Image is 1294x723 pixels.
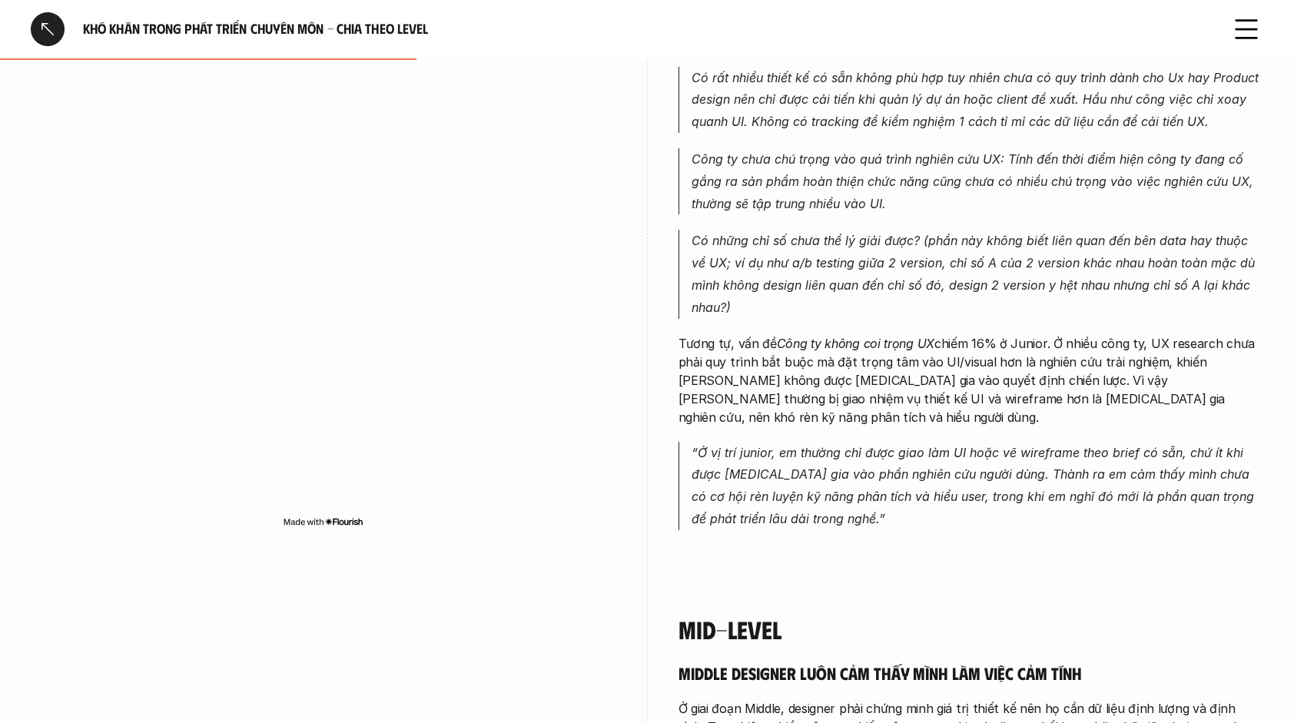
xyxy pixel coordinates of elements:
[692,148,1264,214] p: Công ty chưa chú trọng vào quá trình nghiên cứu UX: Tính đến thời điểm hiện công ty đang cố gắng ...
[692,230,1264,318] p: Có những chỉ số chưa thể lý giải được? (phần này không biết liên quan đến bên data hay thuộc về U...
[777,336,934,351] em: Công ty không coi trọng UX
[31,51,616,512] iframe: Interactive or visual content
[692,67,1264,133] p: Có rất nhiều thiết kế có sẵn không phù hợp tuy nhiên chưa có quy trình dành cho Ux hay Product de...
[283,516,363,528] img: Made with Flourish
[679,662,1264,684] h5: Middle designer luôn cảm thấy mình làm việc cảm tính
[692,442,1264,530] p: “Ở vị trí junior, em thường chỉ được giao làm UI hoặc vẽ wireframe theo brief có sẵn, chứ ít khi ...
[679,334,1264,426] p: Tương tự, vấn đề chiếm 16% ở Junior. Ở nhiều công ty, UX research chưa phải quy trình bắt buộc mà...
[679,615,1264,644] h4: Mid-level
[83,20,1211,38] h6: Khó khăn trong phát triển chuyên môn - Chia theo level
